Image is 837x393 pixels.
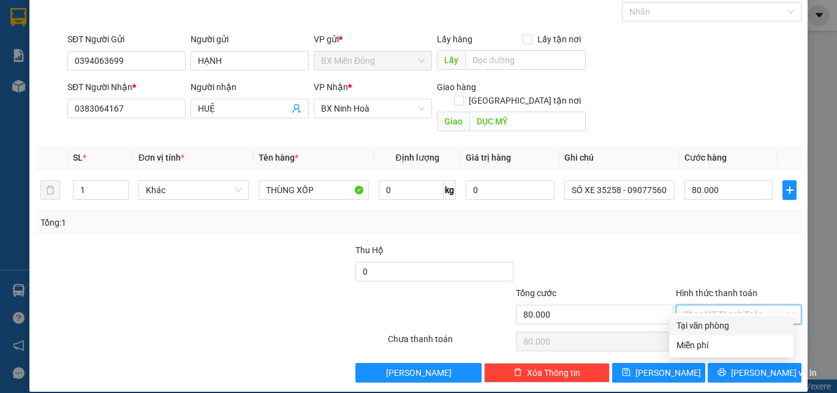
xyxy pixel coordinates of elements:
[464,94,586,107] span: [GEOGRAPHIC_DATA] tận nơi
[85,68,93,77] span: environment
[465,50,586,70] input: Dọc đường
[437,82,476,92] span: Giao hàng
[6,68,15,77] span: environment
[40,216,324,229] div: Tổng: 1
[564,180,675,200] input: Ghi Chú
[6,6,178,29] li: Cúc Tùng
[612,363,706,383] button: save[PERSON_NAME]
[731,366,817,380] span: [PERSON_NAME] và In
[437,50,465,70] span: Lấy
[622,368,631,378] span: save
[67,80,186,94] div: SĐT Người Nhận
[559,146,680,170] th: Ghi chú
[684,153,727,162] span: Cước hàng
[387,332,515,354] div: Chưa thanh toán
[355,245,384,255] span: Thu Hộ
[484,363,610,383] button: deleteXóa Thông tin
[85,52,163,66] li: VP BX Ninh Hoà
[386,366,452,380] span: [PERSON_NAME]
[314,32,432,46] div: VP gửi
[783,185,796,195] span: plus
[444,180,456,200] span: kg
[138,153,184,162] span: Đơn vị tính
[259,153,298,162] span: Tên hàng
[532,32,586,46] span: Lấy tận nơi
[73,153,83,162] span: SL
[191,80,309,94] div: Người nhận
[516,288,556,298] span: Tổng cước
[718,368,726,378] span: printer
[314,82,348,92] span: VP Nhận
[782,180,797,200] button: plus
[6,52,85,66] li: VP BX Miền Đông
[437,112,469,131] span: Giao
[259,180,369,200] input: VD: Bàn, Ghế
[355,363,481,383] button: [PERSON_NAME]
[676,319,786,332] div: Tại văn phòng
[676,288,757,298] label: Hình thức thanh toán
[466,180,554,200] input: 0
[635,366,701,380] span: [PERSON_NAME]
[292,104,301,113] span: user-add
[321,99,425,118] span: BX Ninh Hoà
[466,153,511,162] span: Giá trị hàng
[85,67,151,91] b: QL1A, TT Ninh Hoà
[321,52,425,70] span: BX Miền Đông
[513,368,522,378] span: delete
[469,112,586,131] input: Dọc đường
[146,181,241,199] span: Khác
[67,32,186,46] div: SĐT Người Gửi
[676,338,786,352] div: Miễn phí
[191,32,309,46] div: Người gửi
[527,366,580,380] span: Xóa Thông tin
[395,153,439,162] span: Định lượng
[6,67,64,91] b: 339 Đinh Bộ Lĩnh, P26
[708,363,801,383] button: printer[PERSON_NAME] và In
[437,34,472,44] span: Lấy hàng
[40,180,60,200] button: delete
